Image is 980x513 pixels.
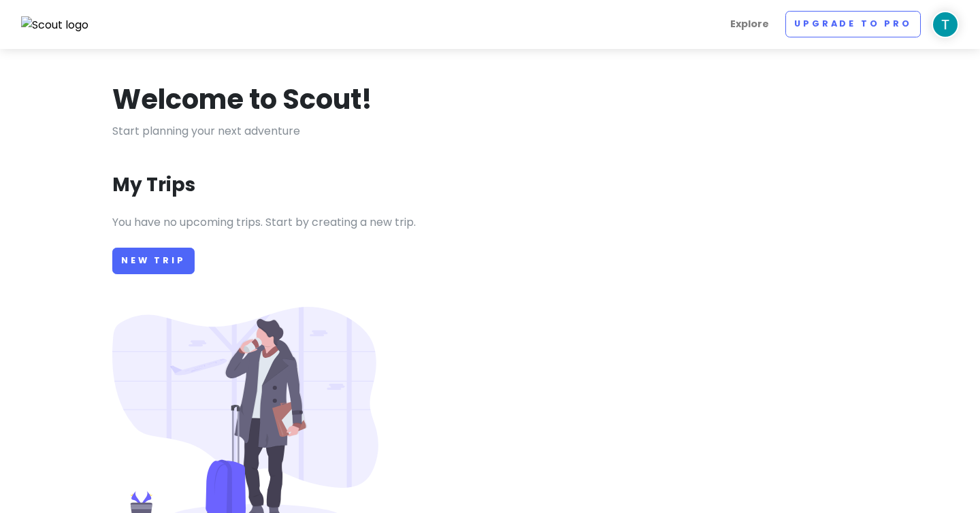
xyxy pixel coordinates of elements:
a: Explore [725,11,774,37]
p: Start planning your next adventure [112,122,868,140]
a: New Trip [112,248,195,274]
img: Scout logo [21,16,89,34]
h3: My Trips [112,173,195,197]
h1: Welcome to Scout! [112,82,372,117]
a: Upgrade to Pro [785,11,921,37]
p: You have no upcoming trips. Start by creating a new trip. [112,214,868,231]
img: User profile [932,11,959,38]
